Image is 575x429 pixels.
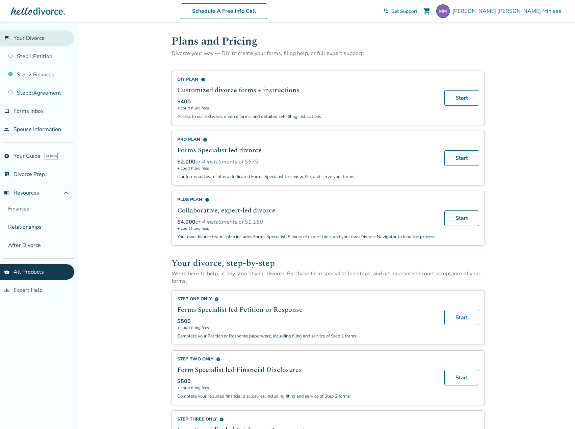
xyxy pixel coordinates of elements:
[177,113,436,120] p: Access to our software, divorce forms, and detailed self-filing instructions.
[177,318,191,325] span: $500
[444,210,479,226] a: Start
[4,35,9,41] span: flag_2
[177,166,436,171] span: + court filing fees
[172,33,485,50] h1: Plans and Pricing
[444,150,479,166] a: Start
[4,287,9,293] span: groups
[4,189,39,197] span: Resources
[172,50,485,57] p: Divorce your way — DIY to create your forms, filing help, or full expert support.
[177,218,436,226] div: or 4 installments of $1,150
[177,218,195,226] span: $4,000
[177,378,191,385] span: $500
[177,356,436,362] div: Step Two Only
[14,107,44,115] span: Forms Inbox
[219,417,224,422] span: info
[177,174,436,180] p: Our forms software, plus a dedicated Forms Specialist to review, file, and serve your forms.
[177,98,191,105] span: $400
[177,365,436,375] h2: Form Specialist led Financial Disclosures
[177,158,195,166] span: $2,000
[177,296,436,302] div: Step One Only
[177,85,436,95] h2: Customized divorce forms + instructions
[383,8,417,15] a: phone_in_talkGet Support
[4,269,9,275] span: shopping_basket
[177,416,436,422] div: Step Three Only
[177,76,436,82] div: DIY Plan
[177,205,436,216] h2: Collaborative, expert-led divorce
[4,108,9,114] span: inbox
[4,190,9,196] span: menu_book
[214,297,219,301] span: info
[45,153,58,159] span: AI beta
[172,256,485,270] h2: Your divorce, step-by-step
[177,226,436,231] span: + court filing fees
[452,7,564,15] span: [PERSON_NAME] [PERSON_NAME] Minisee
[391,8,417,15] span: Get Support
[177,234,436,240] p: Your own divorce team - plan includes Forms Specialist, 5 hours of expert time, and your own Divo...
[177,136,436,143] div: Pro Plan
[205,198,209,202] span: info
[62,189,70,197] span: expand_less
[177,158,436,166] div: or 4 installments of $575
[177,385,436,390] span: + court filing fees
[177,325,436,330] span: + court filing fees
[423,7,431,15] span: shopping_cart
[216,357,220,361] span: info
[203,137,207,142] span: info
[172,270,485,285] p: We're here to help, at any step of your divorce. Purchase form specialist led steps, and get guar...
[4,127,9,132] span: people
[436,4,450,18] img: maminisee@gmail.com
[444,370,479,385] a: Start
[4,153,9,159] span: explore
[177,145,436,155] h2: Forms Specialist led divorce
[201,77,205,82] span: info
[177,333,436,339] p: Complete your Petition or Response paperwork, including filing and service of Step 1 forms.
[444,310,479,325] a: Start
[541,397,575,429] iframe: Chat Widget
[4,172,9,177] span: list_alt_check
[177,197,436,203] div: Plus Plan
[181,3,267,19] a: Schedule A Free Info Call
[177,305,436,315] h2: Forms Specialist led Petition or Response
[444,90,479,106] a: Start
[177,105,436,111] span: + court filing fees
[383,8,389,14] span: phone_in_talk
[177,393,436,399] p: Complete your required financial disclosures, including filing and service of Step 2 forms.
